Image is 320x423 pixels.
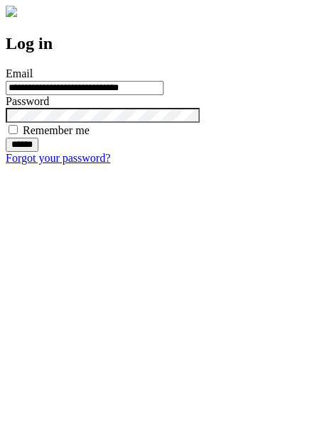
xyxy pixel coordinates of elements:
[6,95,49,107] label: Password
[6,152,110,164] a: Forgot your password?
[6,67,33,79] label: Email
[6,6,17,17] img: logo-4e3dc11c47720685a147b03b5a06dd966a58ff35d612b21f08c02c0306f2b779.png
[23,124,90,136] label: Remember me
[6,34,314,53] h2: Log in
